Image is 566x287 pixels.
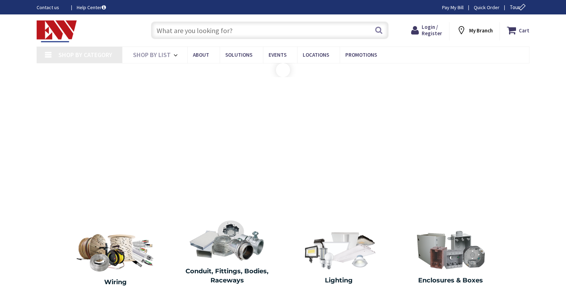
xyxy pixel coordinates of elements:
span: About [193,51,209,58]
span: Tour [510,4,528,11]
span: Login / Register [422,24,442,37]
input: What are you looking for? [151,21,389,39]
span: Shop By List [133,51,171,59]
h2: Lighting [288,276,390,285]
span: Promotions [345,51,377,58]
img: Electrical Wholesalers, Inc. [37,20,77,42]
a: Quick Order [474,4,499,11]
h2: Wiring [63,278,168,287]
a: Login / Register [411,24,442,37]
span: Shop By Category [58,51,112,59]
a: Help Center [77,4,106,11]
a: Cart [507,24,529,37]
strong: My Branch [469,27,493,34]
a: Contact us [37,4,65,11]
strong: Cart [519,24,529,37]
span: Events [269,51,287,58]
h2: Conduit, Fittings, Bodies, Raceways [177,267,278,285]
span: Solutions [225,51,252,58]
h2: Enclosures & Boxes [400,276,502,285]
span: Locations [303,51,329,58]
a: Pay My Bill [442,4,464,11]
div: My Branch [457,24,493,37]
